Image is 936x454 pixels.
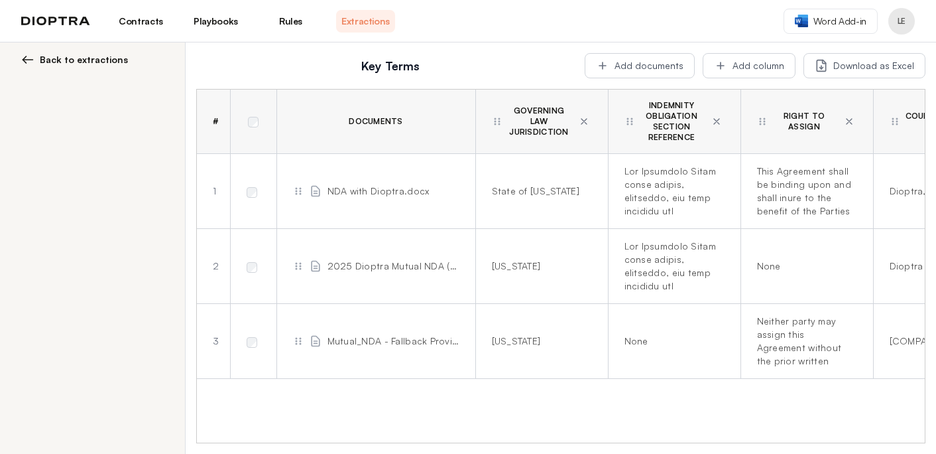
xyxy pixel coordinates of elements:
button: Profile menu [888,8,915,35]
div: None [624,335,719,348]
img: left arrow [21,53,34,66]
button: Delete column [576,113,592,129]
button: Delete column [709,113,725,129]
td: 1 [197,154,230,229]
a: Extractions [336,10,395,33]
img: word [795,15,808,27]
button: Add documents [585,53,695,78]
button: Download as Excel [803,53,925,78]
span: Word Add-in [813,15,866,28]
div: Neither party may assign this Agreement without the prior written consent of the other party. [757,315,852,368]
div: None [757,260,852,273]
th: Documents [276,90,475,154]
a: Word Add-in [784,9,878,34]
button: Add column [703,53,795,78]
div: [US_STATE] [492,335,587,348]
span: Back to extractions [40,53,128,66]
a: Playbooks [186,10,245,33]
div: [US_STATE] [492,260,587,273]
h2: Key Terms [204,56,577,75]
div: State of [US_STATE] [492,185,587,198]
button: Delete column [841,113,857,129]
div: This Agreement shall be binding upon and shall inure to the benefit of the Parties and their resp... [757,165,852,218]
span: NDA with Dioptra.docx [327,185,430,198]
th: # [197,90,230,154]
img: logo [21,17,90,26]
a: Rules [261,10,320,33]
td: 3 [197,304,230,379]
button: Back to extractions [21,53,169,66]
div: Lor Ipsumdolo Sitam conse adipis, elitseddo, eiu temp incididu utl Etdolorema Aliqu eni adm venia... [624,165,719,218]
td: 2 [197,229,230,304]
span: Mutual_NDA - Fallback Provisions - Fallbacks in Comments.docx [327,335,459,348]
span: Governing Law Jurisdiction [508,106,571,137]
span: 2025 Dioptra Mutual NDA (1).docx [327,260,459,273]
span: Indemnity Obligation Section Reference [640,100,703,143]
div: Lor Ipsumdolo Sitam conse adipis, elitseddo, eiu temp incididu utl Etdolorema Aliqu eni adm venia... [624,240,719,293]
a: Contracts [111,10,170,33]
span: Right To Assign [773,111,836,132]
